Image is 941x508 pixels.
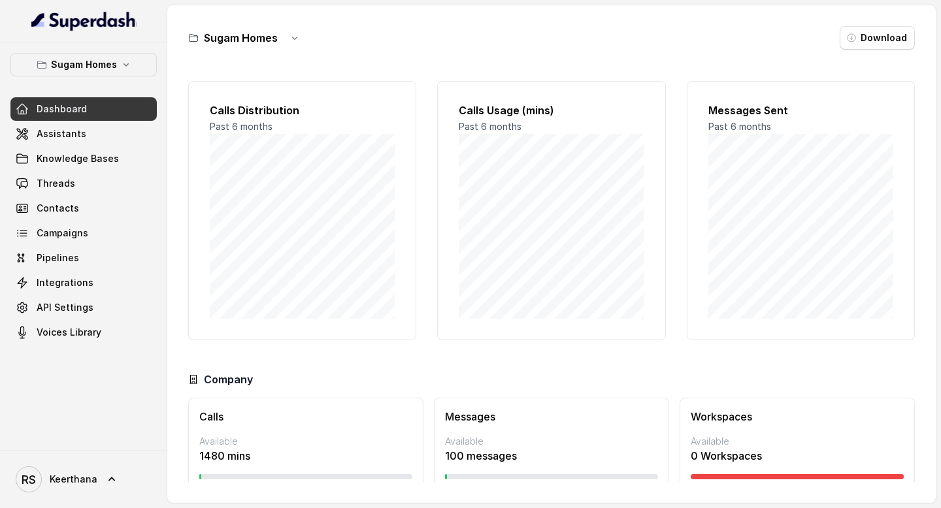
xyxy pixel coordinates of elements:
[10,221,157,245] a: Campaigns
[10,461,157,498] a: Keerthana
[708,103,893,118] h2: Messages Sent
[204,372,253,387] h3: Company
[445,435,658,448] p: Available
[10,122,157,146] a: Assistants
[51,57,117,72] p: Sugam Homes
[210,103,395,118] h2: Calls Distribution
[37,202,79,215] span: Contacts
[10,296,157,319] a: API Settings
[37,227,88,240] span: Campaigns
[691,435,904,448] p: Available
[459,103,644,118] h2: Calls Usage (mins)
[691,448,904,464] p: 0 Workspaces
[10,271,157,294] a: Integrations
[10,197,157,220] a: Contacts
[10,321,157,344] a: Voices Library
[37,251,79,264] span: Pipelines
[10,97,157,121] a: Dashboard
[37,301,93,314] span: API Settings
[199,409,412,424] h3: Calls
[459,121,521,132] span: Past 6 months
[445,409,658,424] h3: Messages
[37,177,75,190] span: Threads
[37,127,86,140] span: Assistants
[840,26,915,50] button: Download
[37,103,87,116] span: Dashboard
[691,409,904,424] h3: Workspaces
[22,473,36,486] text: RS
[204,30,278,46] h3: Sugam Homes
[37,276,93,289] span: Integrations
[10,53,157,76] button: Sugam Homes
[37,152,119,165] span: Knowledge Bases
[199,448,412,464] p: 1480 mins
[10,172,157,195] a: Threads
[210,121,272,132] span: Past 6 months
[445,448,658,464] p: 100 messages
[10,246,157,270] a: Pipelines
[31,10,137,31] img: light.svg
[37,326,101,339] span: Voices Library
[10,147,157,170] a: Knowledge Bases
[708,121,771,132] span: Past 6 months
[199,435,412,448] p: Available
[50,473,97,486] span: Keerthana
